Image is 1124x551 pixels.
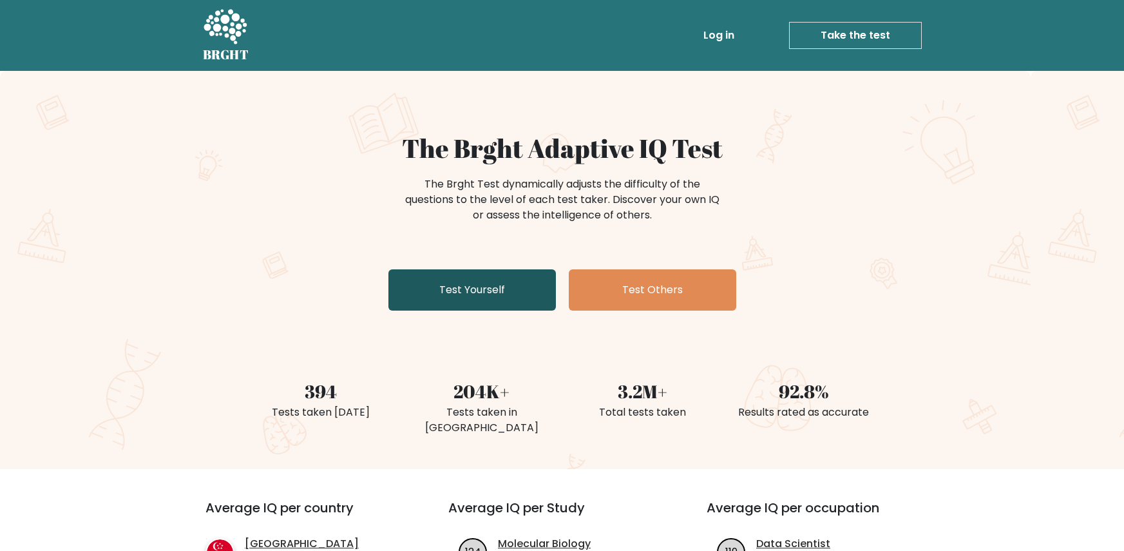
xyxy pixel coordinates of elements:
[401,177,723,223] div: The Brght Test dynamically adjusts the difficulty of the questions to the level of each test take...
[388,269,556,311] a: Test Yourself
[731,378,877,405] div: 92.8%
[248,405,394,420] div: Tests taken [DATE]
[570,405,716,420] div: Total tests taken
[248,133,877,164] h1: The Brght Adaptive IQ Test
[707,500,934,531] h3: Average IQ per occupation
[205,500,402,531] h3: Average IQ per country
[569,269,736,311] a: Test Others
[409,405,555,436] div: Tests taken in [GEOGRAPHIC_DATA]
[203,5,249,66] a: BRGHT
[203,47,249,63] h5: BRGHT
[789,22,922,49] a: Take the test
[409,378,555,405] div: 204K+
[731,405,877,420] div: Results rated as accurate
[698,23,739,48] a: Log in
[248,378,394,405] div: 394
[570,378,716,405] div: 3.2M+
[448,500,676,531] h3: Average IQ per Study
